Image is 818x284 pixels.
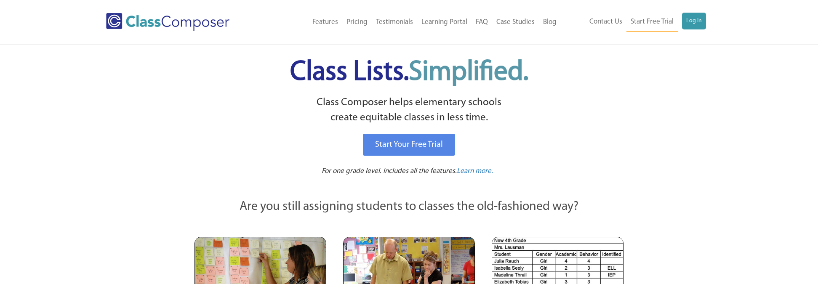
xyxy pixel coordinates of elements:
img: Class Composer [106,13,229,31]
a: Blog [539,13,561,32]
a: Pricing [342,13,372,32]
nav: Header Menu [264,13,561,32]
a: Log In [682,13,706,29]
a: Start Your Free Trial [363,134,455,156]
a: Contact Us [585,13,626,31]
a: Features [308,13,342,32]
nav: Header Menu [561,13,706,32]
a: Testimonials [372,13,417,32]
a: Case Studies [492,13,539,32]
p: Class Composer helps elementary schools create equitable classes in less time. [193,95,625,126]
a: Start Free Trial [626,13,678,32]
a: Learning Portal [417,13,472,32]
span: Simplified. [409,59,528,86]
a: Learn more. [457,166,493,177]
span: Start Your Free Trial [375,141,443,149]
span: For one grade level. Includes all the features. [322,167,457,175]
p: Are you still assigning students to classes the old-fashioned way? [195,198,624,216]
span: Class Lists. [290,59,528,86]
a: FAQ [472,13,492,32]
span: Learn more. [457,167,493,175]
